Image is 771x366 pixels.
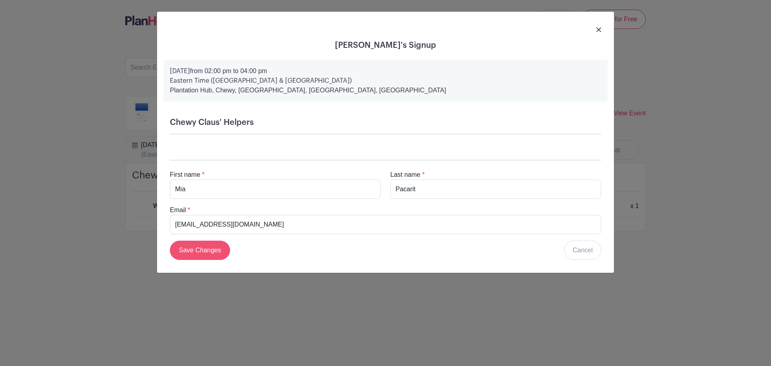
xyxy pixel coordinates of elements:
[170,66,601,76] p: from 02:00 pm to 04:00 pm
[564,241,601,260] a: Cancel
[390,170,420,180] label: Last name
[170,68,190,74] strong: [DATE]
[170,118,601,127] h5: Chewy Claus' Helpers
[163,41,608,50] h5: [PERSON_NAME]'s Signup
[596,27,601,32] img: close_button-5f87c8562297e5c2d7936805f587ecaba9071eb48480494691a3f1689db116b3.svg
[170,86,601,95] p: Plantation Hub, Chewy, [GEOGRAPHIC_DATA], [GEOGRAPHIC_DATA], [GEOGRAPHIC_DATA]
[170,241,230,260] input: Save Changes
[170,170,200,180] label: First name
[170,205,186,215] label: Email
[170,78,352,84] strong: Eastern Time ([GEOGRAPHIC_DATA] & [GEOGRAPHIC_DATA])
